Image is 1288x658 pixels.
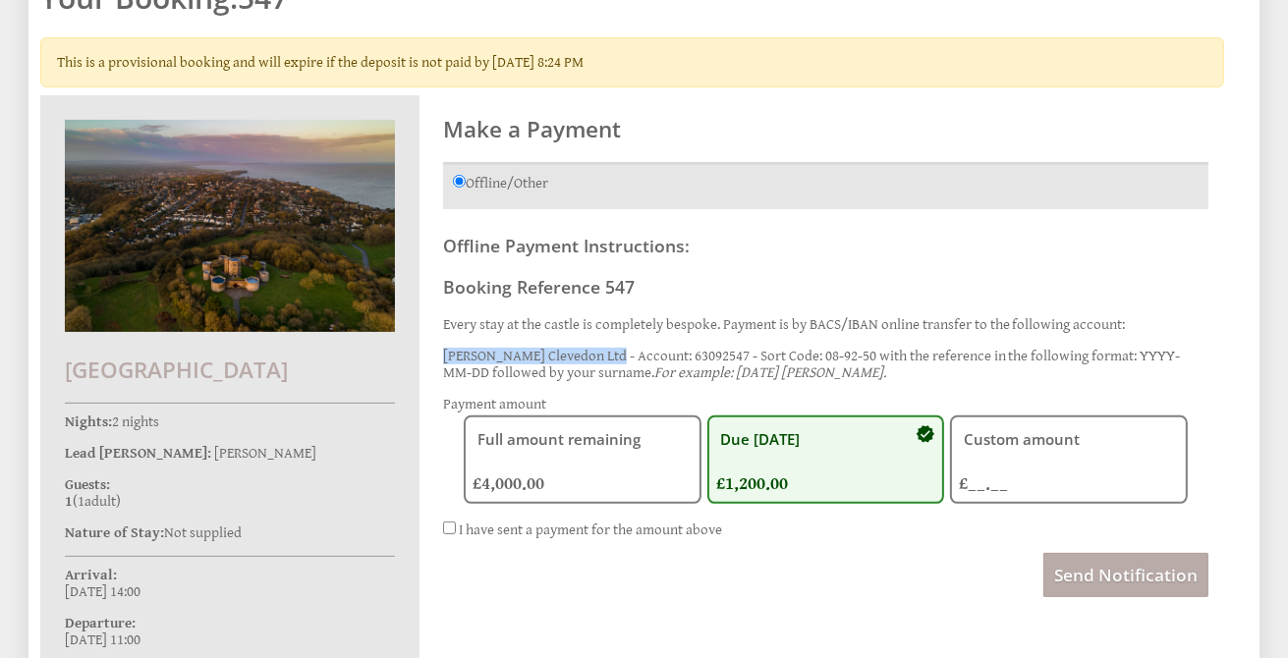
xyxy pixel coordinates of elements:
[65,615,395,648] p: [DATE] 11:00
[65,567,395,600] p: [DATE] 14:00
[214,445,316,462] span: [PERSON_NAME]
[65,413,112,430] strong: Nights:
[65,615,136,631] strong: Departure:
[65,355,395,385] h2: [GEOGRAPHIC_DATA]
[654,364,886,381] em: For example: [DATE] [PERSON_NAME].
[65,524,164,541] strong: Nature of Stay:
[65,120,395,332] img: An image of 'Walton Castle'
[65,445,211,462] strong: Lead [PERSON_NAME]:
[453,175,466,188] input: Offline/Other
[1054,564,1198,586] span: Send Notification
[459,521,722,538] label: I have sent a payment for the amount above
[453,175,548,192] label: Offline/Other
[40,37,1224,87] div: This is a provisional booking and will expire if the deposit is not paid by [DATE] 8:24 PM
[443,348,1208,381] p: [PERSON_NAME] Clevedon Ltd - Account: 63092547 - Sort Code: 08-92-50 with the reference in the fo...
[443,275,1208,299] h3: Booking Reference 547
[1043,553,1208,597] button: Send Notification
[443,234,1208,257] h3: Offline Payment Instructions:
[443,396,546,412] legend: Payment amount
[950,415,1188,504] button: Custom amount £__.__
[443,316,1208,333] p: Every stay at the castle is completely bespoke. Payment is by BACS/IBAN online transfer to the fo...
[65,493,121,510] span: ( )
[65,319,395,385] a: [GEOGRAPHIC_DATA]
[65,524,395,541] p: Not supplied
[65,493,73,510] strong: 1
[78,493,84,510] span: 1
[707,415,945,504] button: Due [DATE] £1,200.00
[65,476,110,493] strong: Guests:
[443,114,1208,144] h2: Make a Payment
[65,567,117,583] strong: Arrival:
[65,413,395,430] p: 2 nights
[464,415,701,504] button: Full amount remaining £4,000.00
[78,493,116,510] span: adult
